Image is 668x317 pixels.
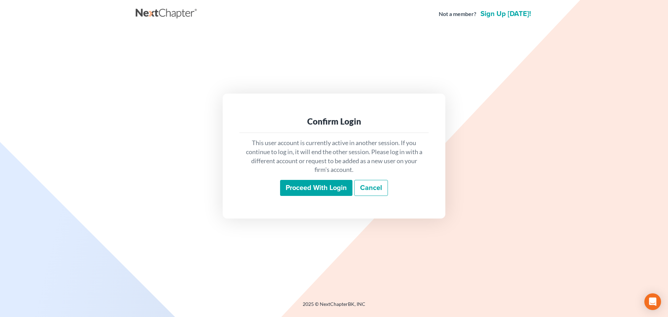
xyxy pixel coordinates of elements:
[479,10,532,17] a: Sign up [DATE]!
[439,10,476,18] strong: Not a member?
[245,138,423,174] p: This user account is currently active in another session. If you continue to log in, it will end ...
[245,116,423,127] div: Confirm Login
[354,180,388,196] a: Cancel
[644,293,661,310] div: Open Intercom Messenger
[280,180,352,196] input: Proceed with login
[136,301,532,313] div: 2025 © NextChapterBK, INC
